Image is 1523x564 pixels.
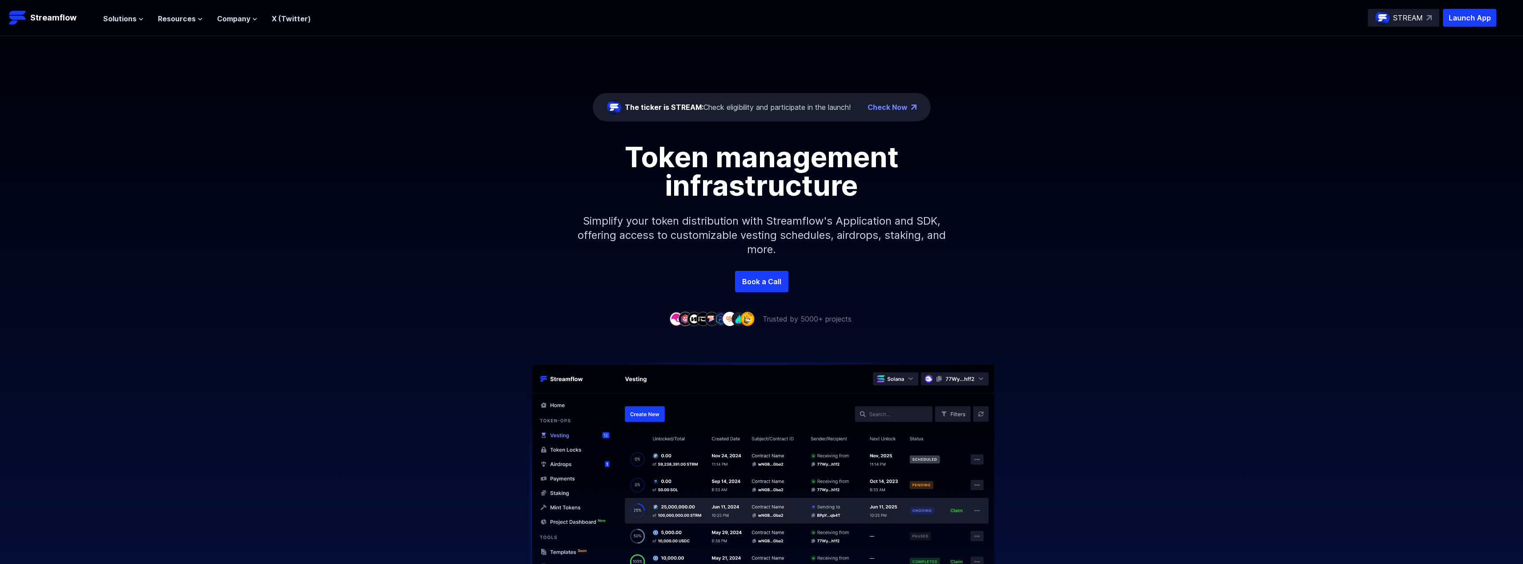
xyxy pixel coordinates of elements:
img: company-7 [723,312,737,326]
button: Solutions [103,13,144,24]
a: Check Now [868,102,908,113]
img: Streamflow Logo [9,9,27,27]
img: company-9 [740,312,755,326]
img: company-4 [696,312,710,326]
div: Check eligibility and participate in the launch! [625,102,851,113]
img: company-8 [731,312,746,326]
span: Company [217,13,250,24]
img: company-6 [714,312,728,326]
span: Resources [158,13,196,24]
p: Trusted by 5000+ projects [763,314,852,324]
p: STREAM [1393,12,1423,23]
img: company-5 [705,312,719,326]
img: top-right-arrow.svg [1427,15,1432,20]
img: streamflow-logo-circle.png [1375,11,1390,25]
span: The ticker is STREAM: [625,103,703,112]
a: STREAM [1368,9,1439,27]
a: Streamflow [9,9,94,27]
p: Streamflow [30,12,76,24]
img: company-2 [678,312,692,326]
img: streamflow-logo-circle.png [607,100,621,114]
button: Launch App [1443,9,1496,27]
p: Simplify your token distribution with Streamflow's Application and SDK, offering access to custom... [571,200,953,271]
button: Resources [158,13,203,24]
h1: Token management infrastructure [562,143,962,200]
span: Solutions [103,13,137,24]
a: X (Twitter) [272,14,311,23]
button: Company [217,13,257,24]
img: company-1 [669,312,683,326]
img: company-3 [687,312,701,326]
img: top-right-arrow.png [911,105,916,110]
a: Book a Call [735,271,788,292]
